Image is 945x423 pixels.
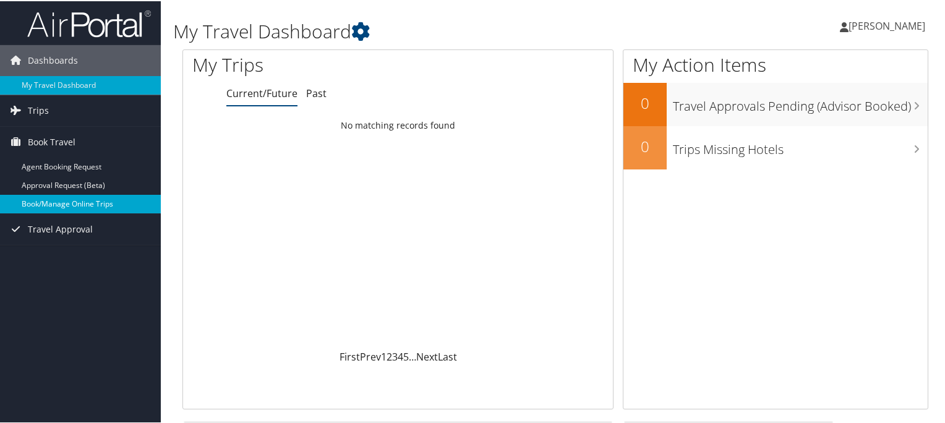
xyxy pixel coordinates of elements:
a: 4 [398,349,403,362]
span: Trips [28,94,49,125]
h1: My Trips [192,51,425,77]
span: Book Travel [28,126,75,156]
a: Next [416,349,438,362]
td: No matching records found [183,113,613,135]
a: Last [438,349,457,362]
a: [PERSON_NAME] [840,6,938,43]
span: [PERSON_NAME] [849,18,925,32]
a: 3 [392,349,398,362]
h3: Trips Missing Hotels [673,134,928,157]
a: 0Trips Missing Hotels [623,125,928,168]
img: airportal-logo.png [27,8,151,37]
a: 1 [381,349,387,362]
a: 5 [403,349,409,362]
h3: Travel Approvals Pending (Advisor Booked) [673,90,928,114]
a: 2 [387,349,392,362]
a: First [340,349,360,362]
span: Travel Approval [28,213,93,244]
a: Prev [360,349,381,362]
h1: My Action Items [623,51,928,77]
h2: 0 [623,92,667,113]
h2: 0 [623,135,667,156]
h1: My Travel Dashboard [173,17,683,43]
a: 0Travel Approvals Pending (Advisor Booked) [623,82,928,125]
a: Current/Future [226,85,297,99]
span: … [409,349,416,362]
a: Past [306,85,327,99]
span: Dashboards [28,44,78,75]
